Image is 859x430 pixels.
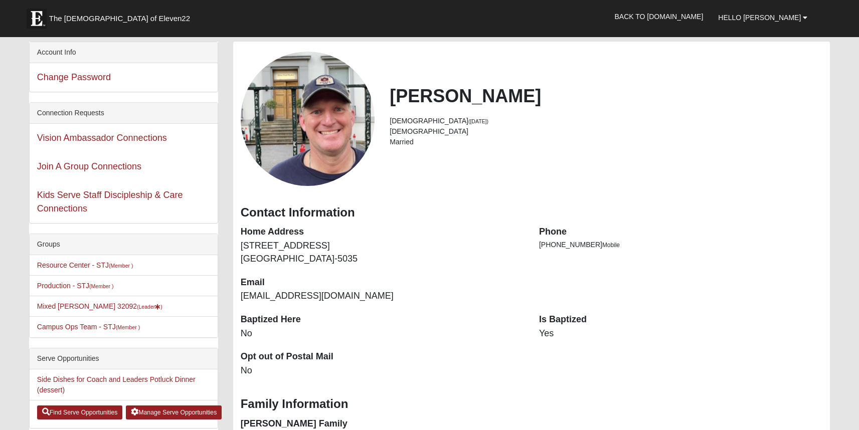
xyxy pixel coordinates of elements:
dd: [EMAIL_ADDRESS][DOMAIN_NAME] [241,290,524,303]
span: The [DEMOGRAPHIC_DATA] of Eleven22 [49,14,190,24]
small: (Leader ) [137,304,162,310]
small: (Member ) [116,324,140,330]
h3: Contact Information [241,205,823,220]
div: Account Info [30,42,218,63]
a: Hello [PERSON_NAME] [711,5,815,30]
li: [PHONE_NUMBER] [539,240,822,250]
a: Vision Ambassador Connections [37,133,167,143]
dt: Baptized Here [241,313,524,326]
div: Groups [30,234,218,255]
dt: Home Address [241,226,524,239]
a: Mixed [PERSON_NAME] 32092(Leader) [37,302,162,310]
a: Production - STJ(Member ) [37,282,114,290]
li: [DEMOGRAPHIC_DATA] [390,126,822,137]
div: Serve Opportunities [30,348,218,369]
a: Campus Ops Team - STJ(Member ) [37,323,140,331]
a: Find Serve Opportunities [37,405,123,419]
li: Married [390,137,822,147]
dd: [STREET_ADDRESS] [GEOGRAPHIC_DATA]-5035 [241,240,524,265]
h3: Family Information [241,397,823,411]
a: Resource Center - STJ(Member ) [37,261,133,269]
dt: Phone [539,226,822,239]
a: Change Password [37,72,111,82]
div: Connection Requests [30,103,218,124]
dt: Email [241,276,524,289]
dd: No [241,364,524,377]
span: Hello [PERSON_NAME] [718,14,801,22]
img: Eleven22 logo [27,9,47,29]
dd: Yes [539,327,822,340]
dd: No [241,327,524,340]
h2: [PERSON_NAME] [390,85,822,107]
small: (Member ) [89,283,113,289]
li: [DEMOGRAPHIC_DATA] [390,116,822,126]
a: The [DEMOGRAPHIC_DATA] of Eleven22 [22,4,222,29]
a: Kids Serve Staff Discipleship & Care Connections [37,190,183,213]
dt: Is Baptized [539,313,822,326]
small: (Member ) [109,263,133,269]
a: Manage Serve Opportunities [126,405,222,419]
a: Back to [DOMAIN_NAME] [607,4,711,29]
dt: Opt out of Postal Mail [241,350,524,363]
span: Mobile [602,242,620,249]
a: Side Dishes for Coach and Leaders Potluck Dinner (dessert) [37,375,196,394]
a: View Fullsize Photo [241,52,375,186]
a: Join A Group Connections [37,161,141,171]
small: ([DATE]) [468,118,488,124]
